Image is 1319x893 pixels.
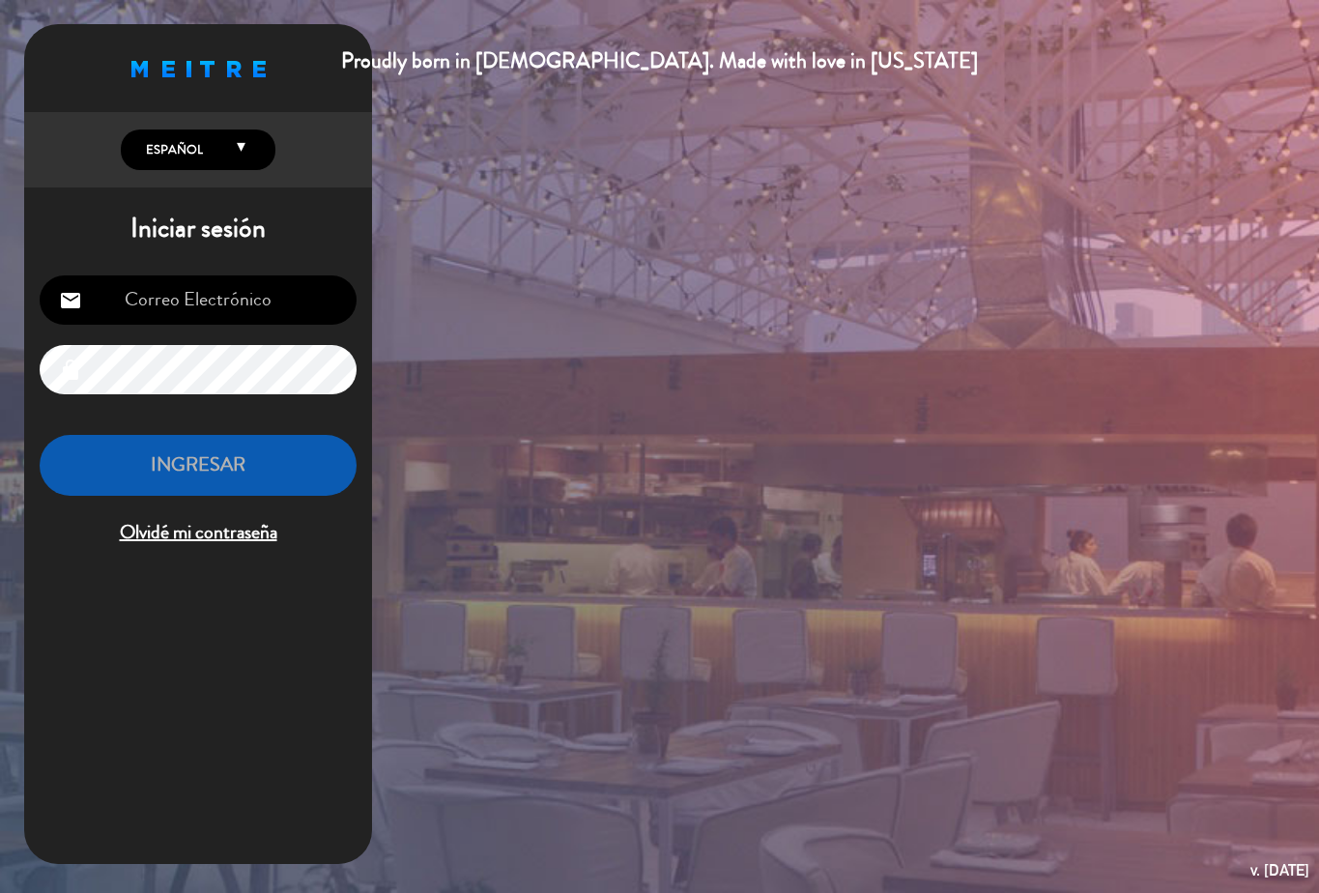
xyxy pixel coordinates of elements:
[24,213,372,245] h1: Iniciar sesión
[59,289,82,312] i: email
[40,435,357,496] button: INGRESAR
[40,517,357,549] span: Olvidé mi contraseña
[141,140,203,159] span: Español
[59,359,82,382] i: lock
[1250,857,1309,883] div: v. [DATE]
[40,275,357,325] input: Correo Electrónico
